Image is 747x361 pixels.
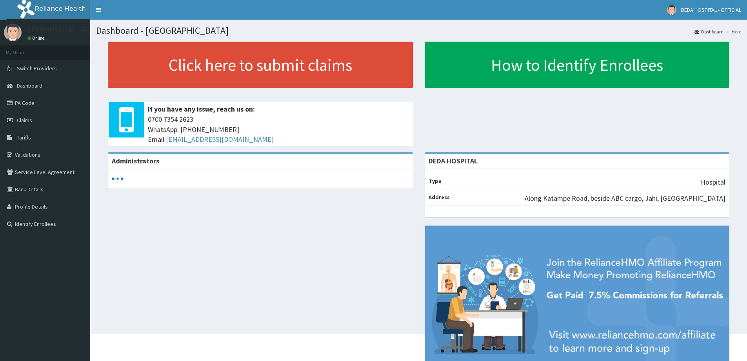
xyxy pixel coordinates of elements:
[17,65,57,72] span: Switch Providers
[17,82,42,89] span: Dashboard
[27,35,46,41] a: Online
[27,26,108,33] p: DEDA HOSPITAL - OFFICIAL
[17,134,31,141] span: Tariffs
[4,24,22,41] img: User Image
[112,173,124,185] svg: audio-loading
[701,177,725,187] p: Hospital
[667,5,676,15] img: User Image
[96,26,741,36] h1: Dashboard - [GEOGRAPHIC_DATA]
[525,193,725,203] p: Along Katampe Road, beside ABC cargo, Jahi, [GEOGRAPHIC_DATA]
[112,156,159,165] b: Administrators
[166,135,274,144] a: [EMAIL_ADDRESS][DOMAIN_NAME]
[681,6,741,13] span: DEDA HOSPITAL - OFFICIAL
[429,194,450,201] b: Address
[425,42,730,88] a: How to Identify Enrollees
[108,42,413,88] a: Click here to submit claims
[429,178,442,185] b: Type
[694,28,723,35] a: Dashboard
[429,156,478,165] strong: DEDA HOSPITAL
[148,114,409,145] span: 0700 7354 2623 WhatsApp: [PHONE_NUMBER] Email:
[17,117,32,124] span: Claims
[724,28,741,35] li: Here
[148,104,255,114] b: If you have any issue, reach us on:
